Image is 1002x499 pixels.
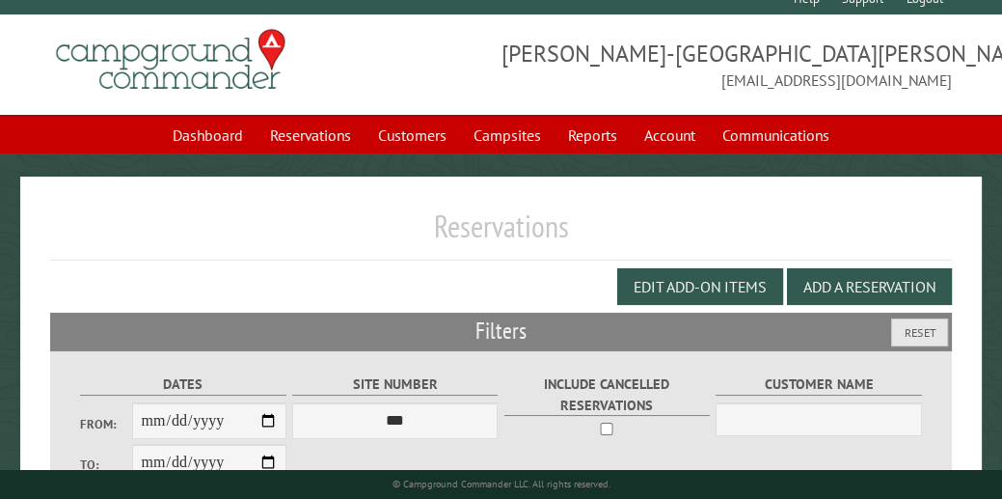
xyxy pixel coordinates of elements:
button: Reset [891,319,948,347]
label: From: [80,415,131,433]
a: Customers [366,117,458,153]
small: © Campground Commander LLC. All rights reserved. [393,478,610,490]
label: Site Number [292,374,498,396]
h2: Filters [50,313,952,349]
button: Edit Add-on Items [617,268,783,305]
a: Communications [711,117,841,153]
label: Dates [80,374,285,396]
label: To: [80,456,131,474]
span: [PERSON_NAME]-[GEOGRAPHIC_DATA][PERSON_NAME] [EMAIL_ADDRESS][DOMAIN_NAME] [501,38,953,92]
h1: Reservations [50,208,952,261]
a: Dashboard [161,117,255,153]
label: Customer Name [716,374,921,396]
a: Reports [556,117,629,153]
button: Add a Reservation [787,268,952,305]
label: Include Cancelled Reservations [504,374,710,416]
a: Account [633,117,707,153]
a: Campsites [462,117,553,153]
img: Campground Commander [50,22,291,97]
a: Reservations [258,117,363,153]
